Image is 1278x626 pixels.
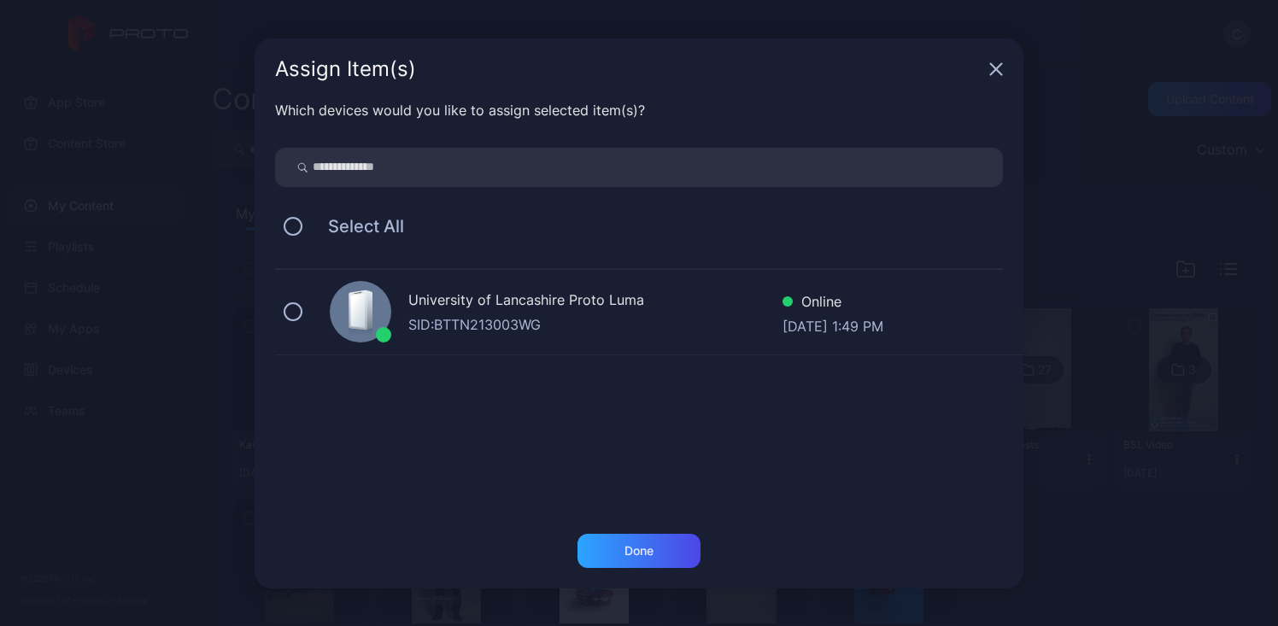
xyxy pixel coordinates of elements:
button: Done [577,534,701,568]
div: Done [624,544,654,558]
div: Assign Item(s) [275,59,982,79]
div: [DATE] 1:49 PM [783,316,883,333]
div: SID: BTTN213003WG [408,314,783,335]
div: Online [783,291,883,316]
div: University of Lancashire Proto Luma [408,290,783,314]
div: Which devices would you like to assign selected item(s)? [275,100,1003,120]
span: Select All [311,216,404,237]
